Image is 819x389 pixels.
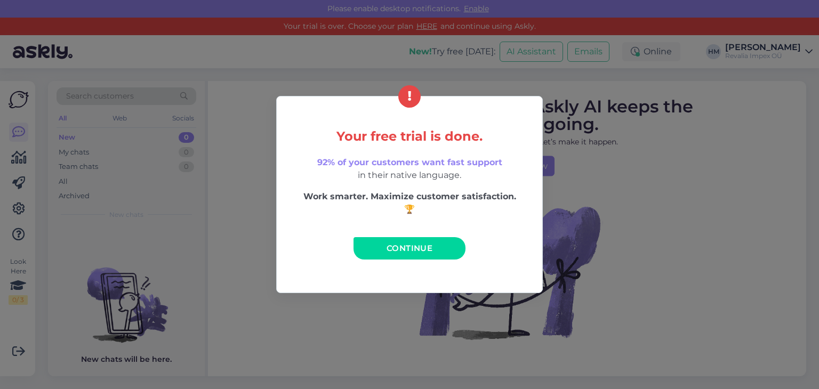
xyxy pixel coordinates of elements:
[387,243,432,253] span: Continue
[317,157,502,167] span: 92% of your customers want fast support
[299,190,520,216] p: Work smarter. Maximize customer satisfaction. 🏆
[299,129,520,143] h5: Your free trial is done.
[354,237,465,260] a: Continue
[299,156,520,182] p: in their native language.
